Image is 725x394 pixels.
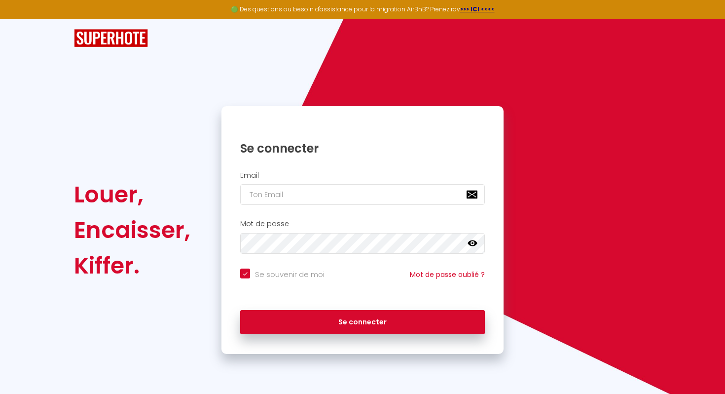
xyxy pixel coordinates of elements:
[240,141,485,156] h1: Se connecter
[240,171,485,180] h2: Email
[410,270,485,279] a: Mot de passe oublié ?
[74,248,190,283] div: Kiffer.
[240,220,485,228] h2: Mot de passe
[240,184,485,205] input: Ton Email
[74,177,190,212] div: Louer,
[240,310,485,335] button: Se connecter
[74,212,190,248] div: Encaisser,
[74,29,148,47] img: SuperHote logo
[460,5,495,13] a: >>> ICI <<<<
